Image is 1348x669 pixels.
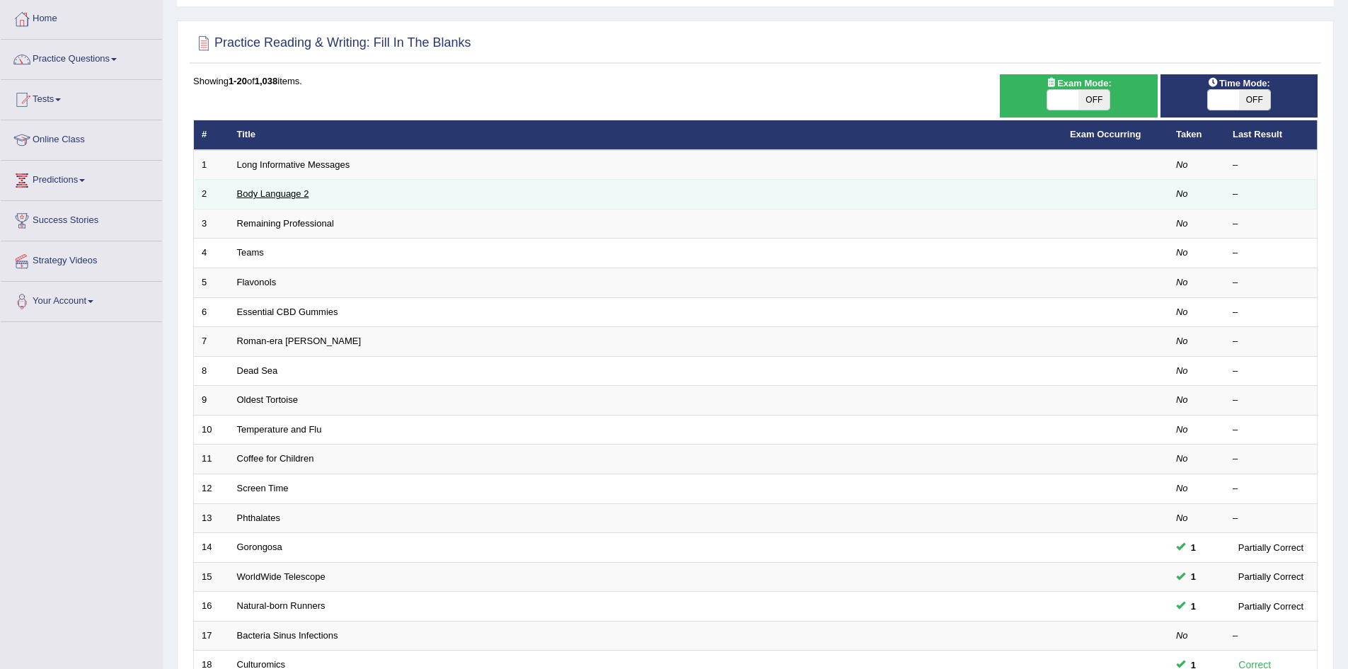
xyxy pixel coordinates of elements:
[1176,159,1188,170] em: No
[255,76,278,86] b: 1,038
[194,445,229,474] td: 11
[1233,540,1309,555] div: Partially Correct
[229,76,247,86] b: 1-20
[1233,482,1309,496] div: –
[1233,276,1309,290] div: –
[194,209,229,239] td: 3
[1176,188,1188,199] em: No
[237,188,309,199] a: Body Language 2
[1,120,162,156] a: Online Class
[237,453,314,464] a: Coffee for Children
[1202,76,1276,91] span: Time Mode:
[237,542,282,552] a: Gorongosa
[1233,452,1309,466] div: –
[194,180,229,210] td: 2
[1176,394,1188,405] em: No
[1,161,162,196] a: Predictions
[194,386,229,416] td: 9
[1176,453,1188,464] em: No
[237,394,298,405] a: Oldest Tortoise
[1176,307,1188,317] em: No
[194,474,229,503] td: 12
[229,120,1062,150] th: Title
[237,247,264,258] a: Teams
[237,159,350,170] a: Long Informative Messages
[1,201,162,236] a: Success Stories
[1233,246,1309,260] div: –
[1040,76,1117,91] span: Exam Mode:
[1185,569,1202,584] span: You can still take this question
[1233,394,1309,407] div: –
[237,630,338,641] a: Bacteria Sinus Infections
[1,282,162,317] a: Your Account
[194,621,229,651] td: 17
[1233,512,1309,525] div: –
[1233,306,1309,319] div: –
[193,33,471,54] h2: Practice Reading & Writing: Fill In The Blanks
[237,218,334,229] a: Remaining Professional
[1000,74,1157,118] div: Show exams occurring in exams
[1168,120,1225,150] th: Taken
[1176,483,1188,493] em: No
[237,277,277,287] a: Flavonols
[1070,129,1141,139] a: Exam Occurring
[1233,569,1309,584] div: Partially Correct
[194,592,229,622] td: 16
[194,327,229,357] td: 7
[237,483,289,493] a: Screen Time
[237,600,326,611] a: Natural-born Runners
[194,268,229,298] td: 5
[194,533,229,563] td: 14
[193,74,1318,88] div: Showing of items.
[1078,90,1110,110] span: OFF
[194,356,229,386] td: 8
[1185,599,1202,614] span: You can still take this question
[1176,277,1188,287] em: No
[1233,365,1309,378] div: –
[1176,218,1188,229] em: No
[237,365,278,376] a: Dead Sea
[1233,188,1309,201] div: –
[1233,159,1309,172] div: –
[194,120,229,150] th: #
[194,562,229,592] td: 15
[1,80,162,115] a: Tests
[1185,540,1202,555] span: You can still take this question
[1239,90,1270,110] span: OFF
[237,336,362,346] a: Roman-era [PERSON_NAME]
[237,424,322,435] a: Temperature and Flu
[1,241,162,277] a: Strategy Videos
[1233,217,1309,231] div: –
[237,513,280,523] a: Phthalates
[194,503,229,533] td: 13
[1,40,162,75] a: Practice Questions
[194,297,229,327] td: 6
[194,150,229,180] td: 1
[1233,629,1309,643] div: –
[1176,424,1188,435] em: No
[1176,247,1188,258] em: No
[1233,599,1309,614] div: Partially Correct
[1225,120,1318,150] th: Last Result
[194,239,229,268] td: 4
[1176,630,1188,641] em: No
[194,415,229,445] td: 10
[237,307,338,317] a: Essential CBD Gummies
[1233,335,1309,348] div: –
[1176,336,1188,346] em: No
[1176,513,1188,523] em: No
[1233,423,1309,437] div: –
[1176,365,1188,376] em: No
[237,571,326,582] a: WorldWide Telescope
